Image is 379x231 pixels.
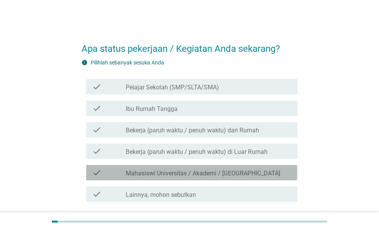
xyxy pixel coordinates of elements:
[92,147,101,156] i: check
[126,84,219,91] label: Pelajar Sekolah (SMP/SLTA/SMA)
[92,104,101,113] i: check
[81,59,88,66] i: info
[92,168,101,177] i: check
[92,125,101,134] i: check
[126,148,268,156] label: Bekerja (paruh waktu / penuh waktu) di Luar Rumah
[92,190,101,199] i: check
[126,170,280,177] label: Mahasiswi Universitas / Akademi / [GEOGRAPHIC_DATA]
[126,191,196,199] label: Lainnya, mohon sebutkan
[81,34,297,56] h2: Apa status pekerjaan / Kegiatan Anda sekarang?
[91,59,164,66] label: Pilihlah sebanyak sesuka Anda
[126,127,259,134] label: Bekerja (paruh waktu / penuh waktu) dari Rumah
[92,82,101,91] i: check
[126,105,178,113] label: Ibu Rumah Tangga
